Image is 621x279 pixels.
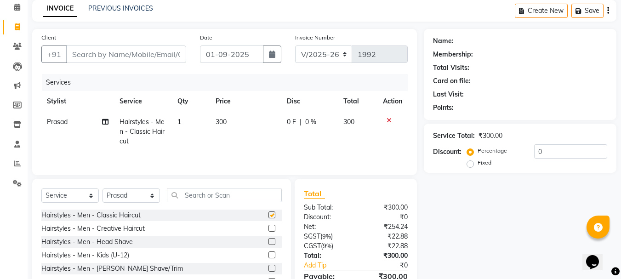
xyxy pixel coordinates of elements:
div: Hairstyles - Men - Head Shave [41,237,133,247]
div: ₹22.88 [356,241,415,251]
div: Net: [297,222,356,232]
span: SGST [304,232,320,240]
button: +91 [41,46,67,63]
div: ( ) [297,232,356,241]
th: Stylist [41,91,114,112]
button: Create New [515,4,568,18]
th: Action [377,91,408,112]
th: Price [210,91,281,112]
span: Hairstyles - Men - Classic Haircut [120,118,165,145]
span: Total [304,189,325,199]
span: 300 [343,118,354,126]
div: Card on file: [433,76,471,86]
label: Client [41,34,56,42]
div: Hairstyles - Men - Classic Haircut [41,211,141,220]
input: Search or Scan [167,188,282,202]
label: Date [200,34,212,42]
div: Discount: [297,212,356,222]
div: Discount: [433,147,461,157]
div: ( ) [297,241,356,251]
button: Save [571,4,604,18]
div: Total Visits: [433,63,469,73]
div: ₹0 [366,261,415,270]
span: 9% [322,233,331,240]
div: ₹22.88 [356,232,415,241]
div: Points: [433,103,454,113]
th: Disc [281,91,338,112]
div: Membership: [433,50,473,59]
label: Invoice Number [295,34,335,42]
div: ₹300.00 [479,131,502,141]
div: ₹300.00 [356,251,415,261]
a: Add Tip [297,261,365,270]
div: ₹254.24 [356,222,415,232]
th: Qty [172,91,210,112]
label: Fixed [478,159,491,167]
a: INVOICE [43,0,77,17]
div: Service Total: [433,131,475,141]
span: 0 % [305,117,316,127]
label: Percentage [478,147,507,155]
iframe: chat widget [582,242,612,270]
div: Hairstyles - Men - Kids (U-12) [41,251,129,260]
span: 300 [216,118,227,126]
div: Total: [297,251,356,261]
div: ₹0 [356,212,415,222]
div: ₹300.00 [356,203,415,212]
div: Last Visit: [433,90,464,99]
span: 0 F [287,117,296,127]
span: CGST [304,242,321,250]
span: 9% [323,242,331,250]
span: Prasad [47,118,68,126]
a: PREVIOUS INVOICES [88,4,153,12]
span: 1 [177,118,181,126]
div: Name: [433,36,454,46]
th: Total [338,91,378,112]
div: Sub Total: [297,203,356,212]
span: | [300,117,302,127]
th: Service [114,91,172,112]
input: Search by Name/Mobile/Email/Code [66,46,186,63]
div: Services [42,74,415,91]
div: Hairstyles - Men - Creative Haircut [41,224,145,233]
div: Hairstyles - Men - [PERSON_NAME] Shave/Trim [41,264,183,273]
